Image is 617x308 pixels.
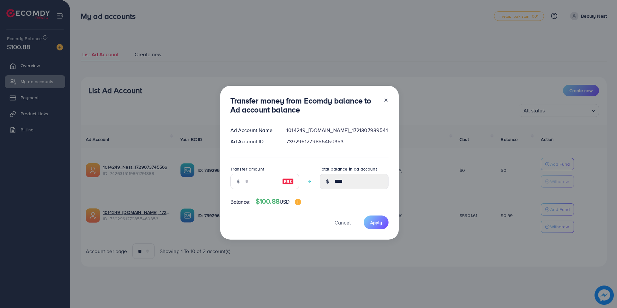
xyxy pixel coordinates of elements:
[295,199,301,205] img: image
[230,198,251,206] span: Balance:
[230,96,378,115] h3: Transfer money from Ecomdy balance to Ad account balance
[256,198,301,206] h4: $100.88
[281,127,393,134] div: 1014249_[DOMAIN_NAME]_1721307939541
[364,216,389,229] button: Apply
[225,127,282,134] div: Ad Account Name
[326,216,359,229] button: Cancel
[320,166,377,172] label: Total balance in ad account
[280,198,290,205] span: USD
[282,178,294,185] img: image
[335,219,351,226] span: Cancel
[225,138,282,145] div: Ad Account ID
[230,166,264,172] label: Transfer amount
[281,138,393,145] div: 7392961279855460353
[370,219,382,226] span: Apply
